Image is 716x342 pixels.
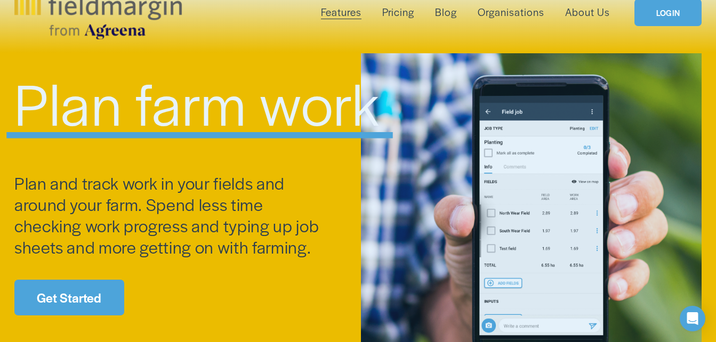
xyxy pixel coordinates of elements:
[478,4,544,21] a: Organisations
[14,62,381,142] span: Plan farm work
[382,4,414,21] a: Pricing
[14,171,323,258] span: Plan and track work in your fields and around your farm. Spend less time checking work progress a...
[321,4,361,21] a: folder dropdown
[321,5,361,20] span: Features
[435,4,457,21] a: Blog
[680,306,705,331] div: Open Intercom Messenger
[565,4,610,21] a: About Us
[14,280,124,315] a: Get Started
